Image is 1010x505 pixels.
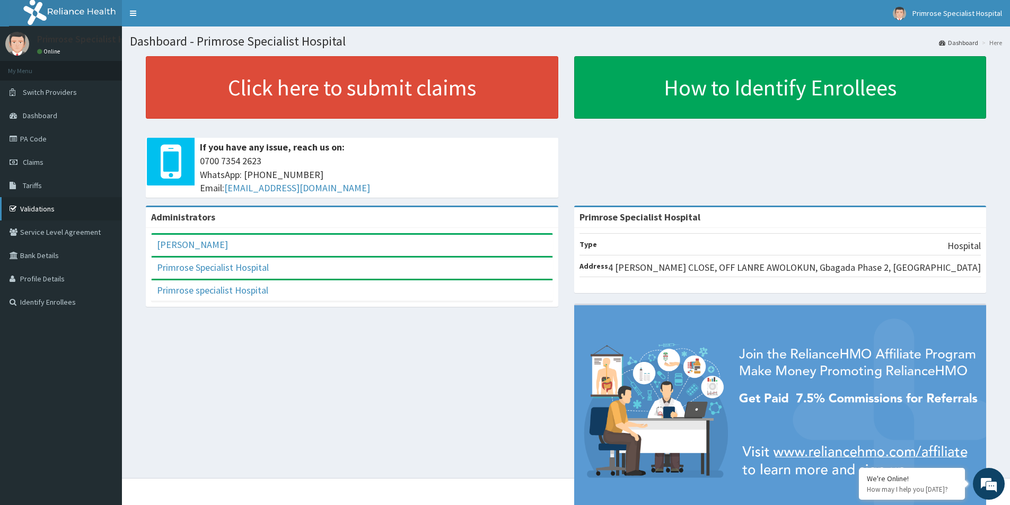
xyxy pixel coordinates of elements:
span: 0700 7354 2623 WhatsApp: [PHONE_NUMBER] Email: [200,154,553,195]
span: Dashboard [23,111,57,120]
b: Administrators [151,211,215,223]
textarea: Type your message and hit 'Enter' [5,289,202,326]
a: [PERSON_NAME] [157,238,228,251]
a: How to Identify Enrollees [574,56,987,119]
p: Hospital [947,239,981,253]
a: Primrose Specialist Hospital [157,261,269,273]
span: Switch Providers [23,87,77,97]
a: Click here to submit claims [146,56,558,119]
a: [EMAIL_ADDRESS][DOMAIN_NAME] [224,182,370,194]
h1: Dashboard - Primrose Specialist Hospital [130,34,1002,48]
a: Primrose specialist Hospital [157,284,268,296]
a: Online [37,48,63,55]
span: Primrose Specialist Hospital [912,8,1002,18]
p: Primrose Specialist Hospital [37,34,153,44]
span: Claims [23,157,43,167]
p: How may I help you today? [867,485,957,494]
p: 4 [PERSON_NAME] CLOSE, OFF LANRE AWOLOKUN, Gbagada Phase 2, [GEOGRAPHIC_DATA] [608,261,981,274]
span: We're online! [62,134,146,241]
b: Type [579,240,597,249]
b: Address [579,261,608,271]
li: Here [979,38,1002,47]
div: Minimize live chat window [174,5,199,31]
div: Chat with us now [55,59,178,73]
img: User Image [893,7,906,20]
span: Tariffs [23,181,42,190]
img: d_794563401_company_1708531726252_794563401 [20,53,43,79]
a: Dashboard [939,38,978,47]
strong: Primrose Specialist Hospital [579,211,700,223]
div: We're Online! [867,474,957,483]
b: If you have any issue, reach us on: [200,141,345,153]
img: User Image [5,32,29,56]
